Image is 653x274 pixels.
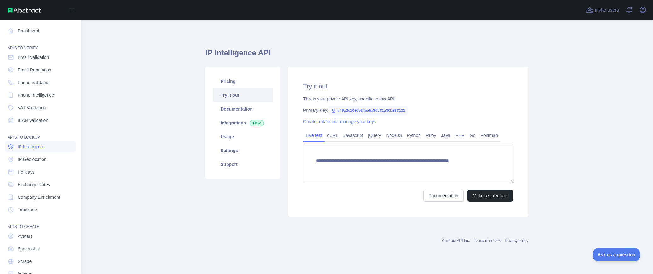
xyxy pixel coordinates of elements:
[18,92,54,98] span: Phone Intelligence
[18,156,47,163] span: IP Geolocation
[18,246,40,252] span: Screenshot
[213,130,273,144] a: Usage
[467,130,478,140] a: Go
[5,166,76,178] a: Holidays
[303,96,513,102] div: This is your private API key, specific to this API.
[5,191,76,203] a: Company Enrichment
[328,106,408,115] span: d49a2c1686e24ee5a86d31a30b883121
[5,64,76,76] a: Email Reputation
[5,77,76,88] a: Phone Validation
[213,102,273,116] a: Documentation
[18,181,50,188] span: Exchange Rates
[213,74,273,88] a: Pricing
[205,48,528,63] h1: IP Intelligence API
[5,115,76,126] a: IBAN Validation
[18,233,32,239] span: Avatars
[213,116,273,130] a: Integrations New
[303,119,376,124] a: Create, rotate and manage your keys
[5,89,76,101] a: Phone Intelligence
[478,130,500,140] a: Postman
[213,88,273,102] a: Try it out
[595,7,619,14] span: Invite users
[5,141,76,152] a: IP Intelligence
[213,157,273,171] a: Support
[18,79,51,86] span: Phone Validation
[5,25,76,37] a: Dashboard
[5,217,76,229] div: API'S TO CREATE
[5,243,76,254] a: Screenshot
[303,107,513,113] div: Primary Key:
[5,38,76,50] div: API'S TO VERIFY
[5,204,76,215] a: Timezone
[303,130,325,140] a: Live test
[5,102,76,113] a: VAT Validation
[423,130,439,140] a: Ruby
[404,130,423,140] a: Python
[250,120,264,126] span: New
[453,130,467,140] a: PHP
[384,130,404,140] a: NodeJS
[423,190,464,202] a: Documentation
[18,105,46,111] span: VAT Validation
[5,52,76,63] a: Email Validation
[5,127,76,140] div: API'S TO LOOKUP
[18,207,37,213] span: Timezone
[18,117,48,123] span: IBAN Validation
[442,238,470,243] a: Abstract API Inc.
[585,5,620,15] button: Invite users
[18,54,49,60] span: Email Validation
[18,258,32,265] span: Scrape
[5,231,76,242] a: Avatars
[18,169,35,175] span: Holidays
[18,194,60,200] span: Company Enrichment
[325,130,341,140] a: cURL
[18,67,51,73] span: Email Reputation
[18,144,45,150] span: IP Intelligence
[439,130,453,140] a: Java
[474,238,501,243] a: Terms of service
[341,130,366,140] a: Javascript
[303,82,513,91] h2: Try it out
[8,8,41,13] img: Abstract API
[213,144,273,157] a: Settings
[5,256,76,267] a: Scrape
[366,130,384,140] a: jQuery
[593,248,640,261] iframe: Toggle Customer Support
[505,238,528,243] a: Privacy policy
[467,190,513,202] button: Make test request
[5,154,76,165] a: IP Geolocation
[5,179,76,190] a: Exchange Rates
